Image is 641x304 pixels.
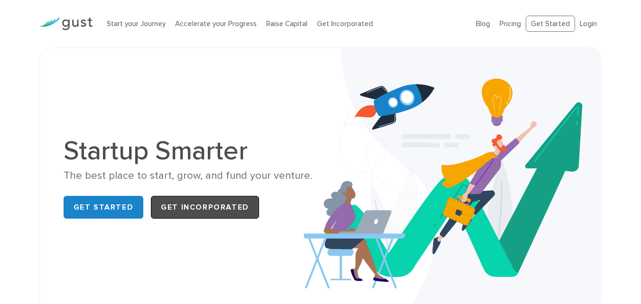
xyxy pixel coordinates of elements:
div: Keywords by Traffic [105,56,160,62]
img: tab_domain_overview_orange.svg [26,55,33,63]
div: The best place to start, grow, and fund your venture. [64,169,314,183]
a: Start your Journey [107,19,166,28]
a: Get Incorporated [317,19,373,28]
a: Get Started [526,16,575,32]
a: Accelerate your Progress [175,19,257,28]
h1: Startup Smarter [64,138,314,164]
img: Gust Logo [39,18,93,30]
a: Get Incorporated [151,196,259,219]
a: Raise Capital [266,19,307,28]
div: Domain: [DOMAIN_NAME] [25,25,104,32]
img: logo_orange.svg [15,15,23,23]
img: tab_keywords_by_traffic_grey.svg [94,55,102,63]
a: Pricing [500,19,521,28]
a: Blog [476,19,490,28]
a: Get Started [64,196,144,219]
a: Login [580,19,597,28]
div: v 4.0.25 [27,15,46,23]
img: website_grey.svg [15,25,23,32]
div: Domain Overview [36,56,85,62]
